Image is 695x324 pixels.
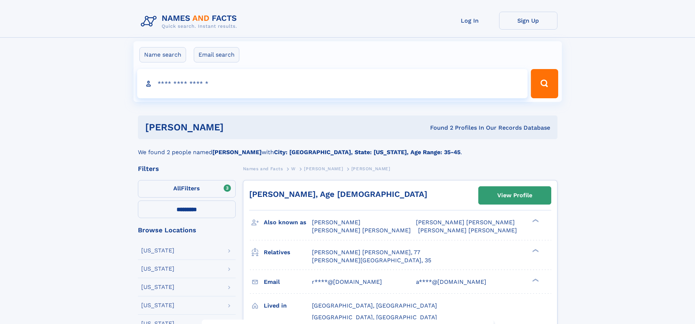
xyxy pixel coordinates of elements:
[141,284,174,290] div: [US_STATE]
[264,300,312,312] h3: Lived in
[304,164,343,173] a: [PERSON_NAME]
[264,246,312,259] h3: Relatives
[138,165,236,172] div: Filters
[141,302,174,308] div: [US_STATE]
[497,187,532,204] div: View Profile
[138,139,557,157] div: We found 2 people named with .
[530,218,539,223] div: ❯
[479,187,551,204] a: View Profile
[304,166,343,171] span: [PERSON_NAME]
[264,216,312,229] h3: Also known as
[249,190,427,199] a: [PERSON_NAME], Age [DEMOGRAPHIC_DATA]
[416,219,515,226] span: [PERSON_NAME] [PERSON_NAME]
[312,302,437,309] span: [GEOGRAPHIC_DATA], [GEOGRAPHIC_DATA]
[530,248,539,253] div: ❯
[141,248,174,254] div: [US_STATE]
[243,164,283,173] a: Names and Facts
[312,227,411,234] span: [PERSON_NAME] [PERSON_NAME]
[145,123,327,132] h1: [PERSON_NAME]
[138,180,236,198] label: Filters
[312,219,360,226] span: [PERSON_NAME]
[531,69,558,98] button: Search Button
[418,227,517,234] span: [PERSON_NAME] [PERSON_NAME]
[274,149,460,156] b: City: [GEOGRAPHIC_DATA], State: [US_STATE], Age Range: 35-45
[194,47,239,62] label: Email search
[351,166,390,171] span: [PERSON_NAME]
[137,69,528,98] input: search input
[312,314,437,321] span: [GEOGRAPHIC_DATA], [GEOGRAPHIC_DATA]
[141,266,174,272] div: [US_STATE]
[138,12,243,31] img: Logo Names and Facts
[327,124,550,132] div: Found 2 Profiles In Our Records Database
[530,278,539,282] div: ❯
[312,256,431,264] a: [PERSON_NAME][GEOGRAPHIC_DATA], 35
[139,47,186,62] label: Name search
[212,149,262,156] b: [PERSON_NAME]
[173,185,181,192] span: All
[312,248,420,256] a: [PERSON_NAME] [PERSON_NAME], 77
[291,166,296,171] span: W
[291,164,296,173] a: W
[441,12,499,30] a: Log In
[499,12,557,30] a: Sign Up
[138,227,236,233] div: Browse Locations
[264,276,312,288] h3: Email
